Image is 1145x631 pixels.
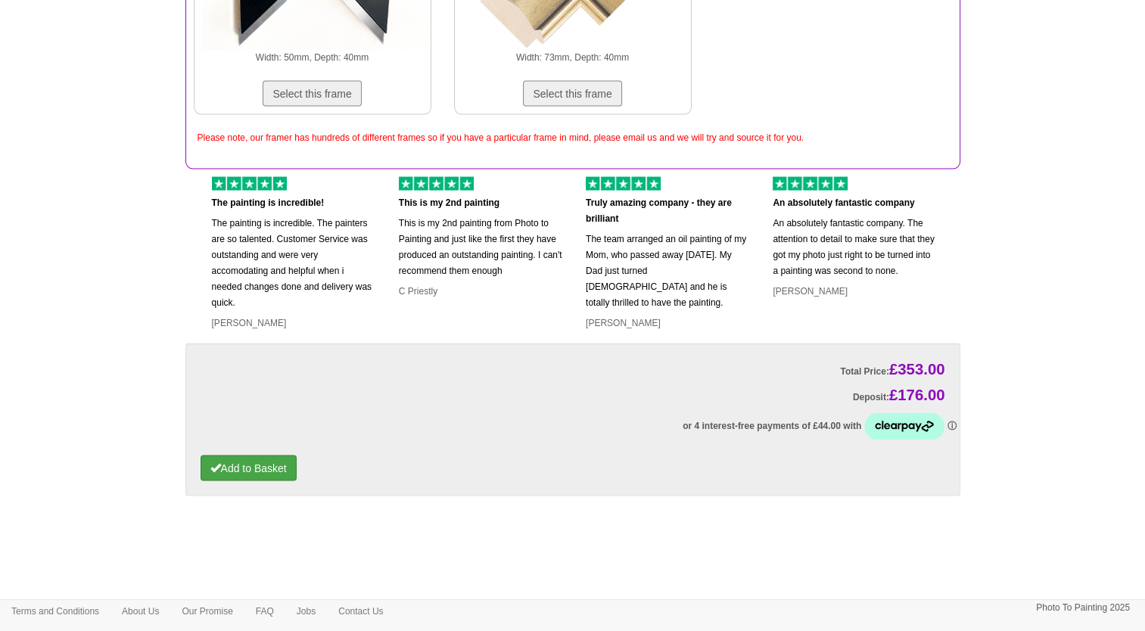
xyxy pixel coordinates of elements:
a: Our Promise [170,600,244,623]
a: Contact Us [327,600,394,623]
button: Select this frame [523,81,621,107]
img: 5 of out 5 stars [212,177,287,191]
button: Add to Basket [201,455,297,481]
p: [PERSON_NAME] [773,284,937,300]
p: The painting is incredible. The painters are so talented. Customer Service was outstanding and we... [212,216,376,311]
span: £176.00 [889,387,945,403]
p: Truly amazing company - they are brilliant [586,195,750,227]
p: This is my 2nd painting from Photo to Painting and just like the first they have produced an outs... [399,216,563,279]
p: Width: 73mm, Depth: 40mm [462,50,683,66]
label: Total Price: [840,359,944,381]
p: An absolutely fantastic company. The attention to detail to make sure that they got my photo just... [773,216,937,279]
a: FAQ [244,600,285,623]
p: C Priestly [399,284,563,300]
span: or 4 interest-free payments of £44.00 with [683,421,863,431]
p: Please note, our framer has hundreds of different frames so if you have a particular frame in min... [198,130,948,146]
span: £353.00 [889,361,945,378]
p: Photo To Painting 2025 [1036,600,1130,616]
a: Jobs [285,600,327,623]
p: [PERSON_NAME] [586,315,750,331]
p: An absolutely fantastic company [773,195,937,211]
p: [PERSON_NAME] [212,315,376,331]
a: About Us [110,600,170,623]
p: The team arranged an oil painting of my Mom, who passed away [DATE]. My Dad just turned [DEMOGRAP... [586,232,750,311]
p: The painting is incredible! [212,195,376,211]
p: Width: 50mm, Depth: 40mm [202,50,423,66]
img: 5 of out 5 stars [773,177,848,191]
button: Select this frame [263,81,361,107]
img: 5 of out 5 stars [586,177,661,191]
a: Information - Opens a dialog [947,421,957,431]
img: 5 of out 5 stars [399,177,474,191]
label: Deposit: [853,384,945,406]
p: This is my 2nd painting [399,195,563,211]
